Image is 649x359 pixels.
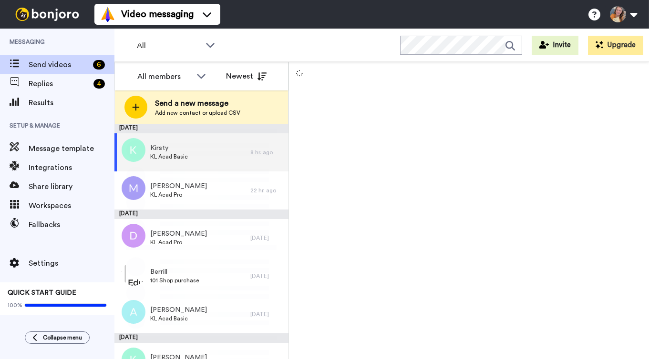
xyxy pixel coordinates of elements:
div: [DATE] [114,209,288,219]
div: 4 [93,79,105,89]
img: vm-color.svg [100,7,115,22]
span: Message template [29,143,114,154]
img: d.png [122,224,145,248]
div: 6 [93,60,105,70]
button: Newest [219,67,274,86]
img: k.png [122,138,145,162]
span: KL Acad Pro [150,239,207,246]
button: Collapse menu [25,331,90,344]
span: Workspaces [29,200,114,211]
img: 6c4a9ec2-724c-4d2b-a05d-1339cafc0f1b.png [122,262,145,286]
span: Kirsty [150,143,188,153]
span: Integrations [29,162,114,173]
span: KL Acad Pro [150,191,207,199]
span: KL Acad Basic [150,315,207,322]
span: Replies [29,78,90,90]
img: m.png [122,176,145,200]
span: [PERSON_NAME] [150,305,207,315]
span: 101 Shop purchase [150,277,199,284]
span: Add new contact or upload CSV [155,109,240,117]
div: [DATE] [250,234,284,242]
div: [DATE] [250,310,284,318]
img: bj-logo-header-white.svg [11,8,83,21]
span: KL Acad Basic [150,153,188,160]
span: Results [29,97,114,109]
span: All [137,40,201,51]
div: 22 hr. ago [250,187,284,194]
button: Upgrade [588,36,643,55]
div: 8 hr. ago [250,149,284,156]
span: QUICK START GUIDE [8,289,76,296]
div: [DATE] [250,272,284,280]
div: [DATE] [114,333,288,343]
span: Collapse menu [43,334,82,341]
span: 100% [8,301,22,309]
span: Video messaging [121,8,194,21]
span: Send a new message [155,98,240,109]
div: All members [137,71,192,82]
span: Settings [29,258,114,269]
span: Share library [29,181,114,192]
span: Send videos [29,59,89,70]
span: Fallbacks [29,219,114,230]
div: [DATE] [114,124,288,133]
button: Invite [532,36,578,55]
span: [PERSON_NAME] [150,229,207,239]
span: Berrill [150,267,199,277]
span: [PERSON_NAME] [150,181,207,191]
img: a.png [122,300,145,324]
